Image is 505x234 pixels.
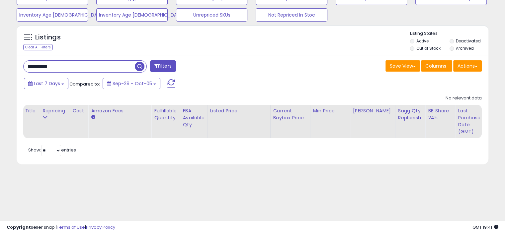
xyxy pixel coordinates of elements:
[385,60,420,72] button: Save View
[113,80,152,87] span: Sep-29 - Oct-05
[353,107,392,114] div: [PERSON_NAME]
[72,107,85,114] div: Cost
[256,8,327,22] button: Not Repriced In Stoc
[57,224,85,230] a: Terms of Use
[23,44,53,50] div: Clear All Filters
[395,105,425,138] th: Please note that this number is a calculation based on your required days of coverage and your ve...
[7,224,115,231] div: seller snap | |
[34,80,60,87] span: Last 7 Days
[398,107,423,121] div: Sugg Qty Replenish
[210,107,268,114] div: Listed Price
[24,78,68,89] button: Last 7 Days
[416,38,429,44] label: Active
[150,60,176,72] button: Filters
[472,224,498,230] span: 2025-10-14 19:41 GMT
[446,95,482,101] div: No relevant data
[42,107,67,114] div: Repricing
[456,45,473,51] label: Archived
[154,107,177,121] div: Fulfillable Quantity
[453,60,482,72] button: Actions
[7,224,31,230] strong: Copyright
[458,107,482,135] div: Last Purchase Date (GMT)
[416,45,441,51] label: Out of Stock
[273,107,307,121] div: Current Buybox Price
[69,81,100,87] span: Compared to:
[96,8,168,22] button: Inventory Age [DEMOGRAPHIC_DATA]
[183,107,204,128] div: FBA Available Qty
[86,224,115,230] a: Privacy Policy
[17,8,88,22] button: Inventory Age [DEMOGRAPHIC_DATA]
[25,107,37,114] div: Title
[313,107,347,114] div: Min Price
[91,114,95,120] small: Amazon Fees.
[428,107,452,121] div: BB Share 24h.
[103,78,160,89] button: Sep-29 - Oct-05
[28,147,76,153] span: Show: entries
[410,30,488,37] p: Listing States:
[421,60,452,72] button: Columns
[456,38,480,44] label: Deactivated
[425,63,446,69] span: Columns
[91,107,148,114] div: Amazon Fees
[35,33,61,42] h5: Listings
[176,8,247,22] button: Unrepriced SKUs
